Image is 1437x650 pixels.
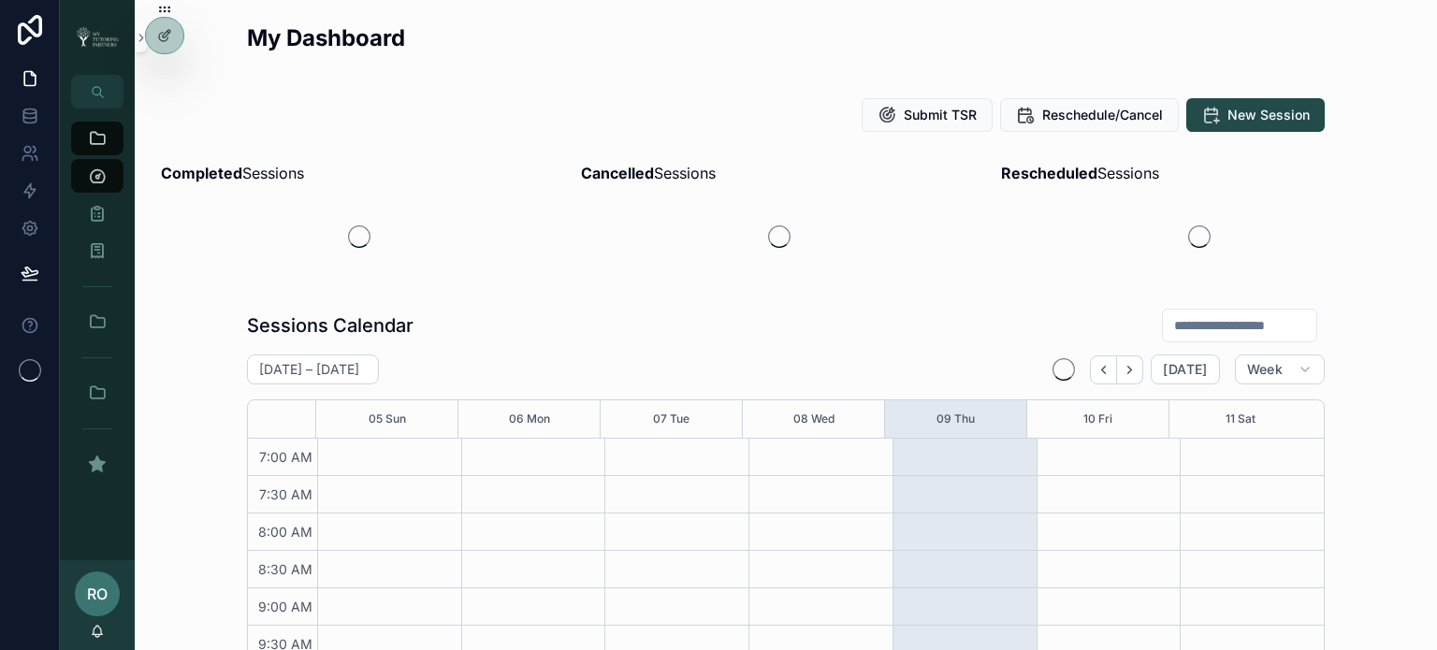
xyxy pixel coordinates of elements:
[247,312,414,339] h1: Sessions Calendar
[1186,98,1325,132] button: New Session
[904,106,977,124] span: Submit TSR
[1083,400,1112,438] button: 10 Fri
[161,164,242,182] strong: Completed
[1227,106,1310,124] span: New Session
[1163,361,1207,378] span: [DATE]
[1042,106,1163,124] span: Reschedule/Cancel
[1151,354,1219,384] button: [DATE]
[1235,354,1325,384] button: Week
[509,400,550,438] button: 06 Mon
[1117,355,1143,384] button: Next
[254,449,317,465] span: 7:00 AM
[161,162,304,184] span: Sessions
[1090,355,1117,384] button: Back
[581,164,654,182] strong: Cancelled
[254,599,317,614] span: 9:00 AM
[1226,400,1256,438] button: 11 Sat
[71,25,123,50] img: App logo
[1247,361,1283,378] span: Week
[581,162,716,184] span: Sessions
[1001,164,1097,182] strong: Rescheduled
[1000,98,1179,132] button: Reschedule/Cancel
[936,400,975,438] button: 09 Thu
[254,486,317,502] span: 7:30 AM
[369,400,406,438] button: 05 Sun
[254,561,317,577] span: 8:30 AM
[247,22,405,53] h2: My Dashboard
[60,108,135,505] div: scrollable content
[259,360,359,379] h2: [DATE] – [DATE]
[862,98,993,132] button: Submit TSR
[254,524,317,540] span: 8:00 AM
[87,583,108,605] span: RO
[793,400,835,438] button: 08 Wed
[653,400,689,438] button: 07 Tue
[1001,162,1159,184] span: Sessions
